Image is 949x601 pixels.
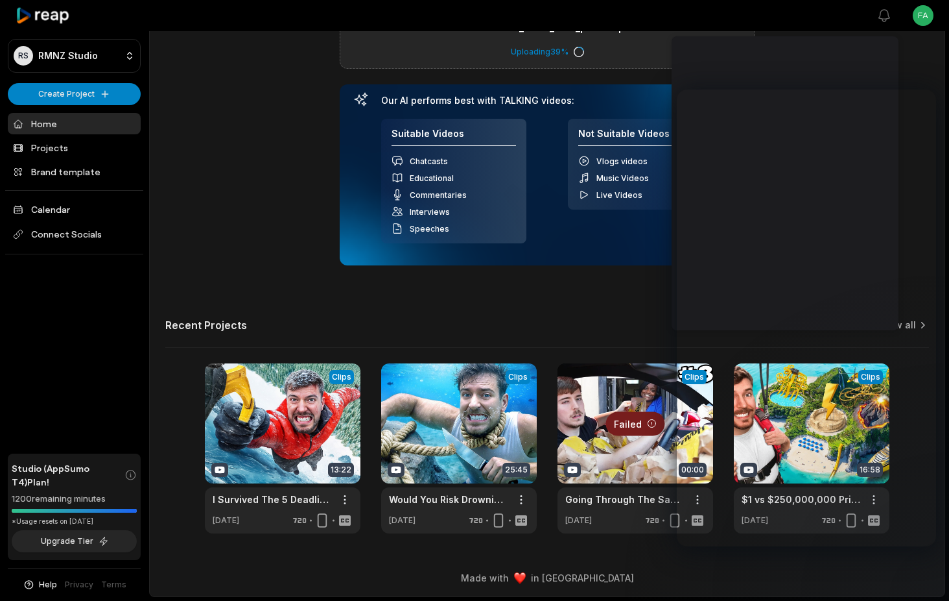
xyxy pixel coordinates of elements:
[410,173,454,183] span: Educational
[596,190,642,200] span: Live Videos
[514,572,526,584] img: heart emoji
[8,199,141,220] a: Calendar
[101,579,126,591] a: Terms
[8,83,141,105] button: Create Project
[165,319,247,332] h2: Recent Projects
[8,137,141,158] a: Projects
[565,493,685,506] div: Going Through The Same Drive Thru 1,000 Times
[410,224,449,234] span: Speeches
[596,173,649,183] span: Music Videos
[38,50,98,62] p: RMNZ Studio
[596,156,648,166] span: Vlogs videos
[389,493,508,506] a: Would You Risk Drowning for $500,000?
[381,95,713,106] h3: Our AI performs best with TALKING videos:
[511,46,584,58] div: Uploading 39 %
[39,579,57,591] span: Help
[410,156,448,166] span: Chatcasts
[12,461,124,489] span: Studio (AppSumo T4) Plan!
[578,128,703,147] h4: Not Suitable Videos
[392,128,516,147] h4: Suitable Videos
[8,161,141,182] a: Brand template
[23,579,57,591] button: Help
[905,557,936,588] iframe: Intercom live chat
[12,530,137,552] button: Upgrade Tier
[14,46,33,66] div: RS
[677,90,936,546] iframe: Intercom live chat
[65,579,93,591] a: Privacy
[12,493,137,506] div: 1200 remaining minutes
[8,223,141,246] span: Connect Socials
[12,517,137,526] div: *Usage resets on [DATE]
[161,571,933,585] div: Made with in [GEOGRAPHIC_DATA]
[8,113,141,134] a: Home
[410,190,467,200] span: Commentaries
[410,207,450,217] span: Interviews
[213,493,332,506] a: I Survived The 5 Deadliest Places On Earth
